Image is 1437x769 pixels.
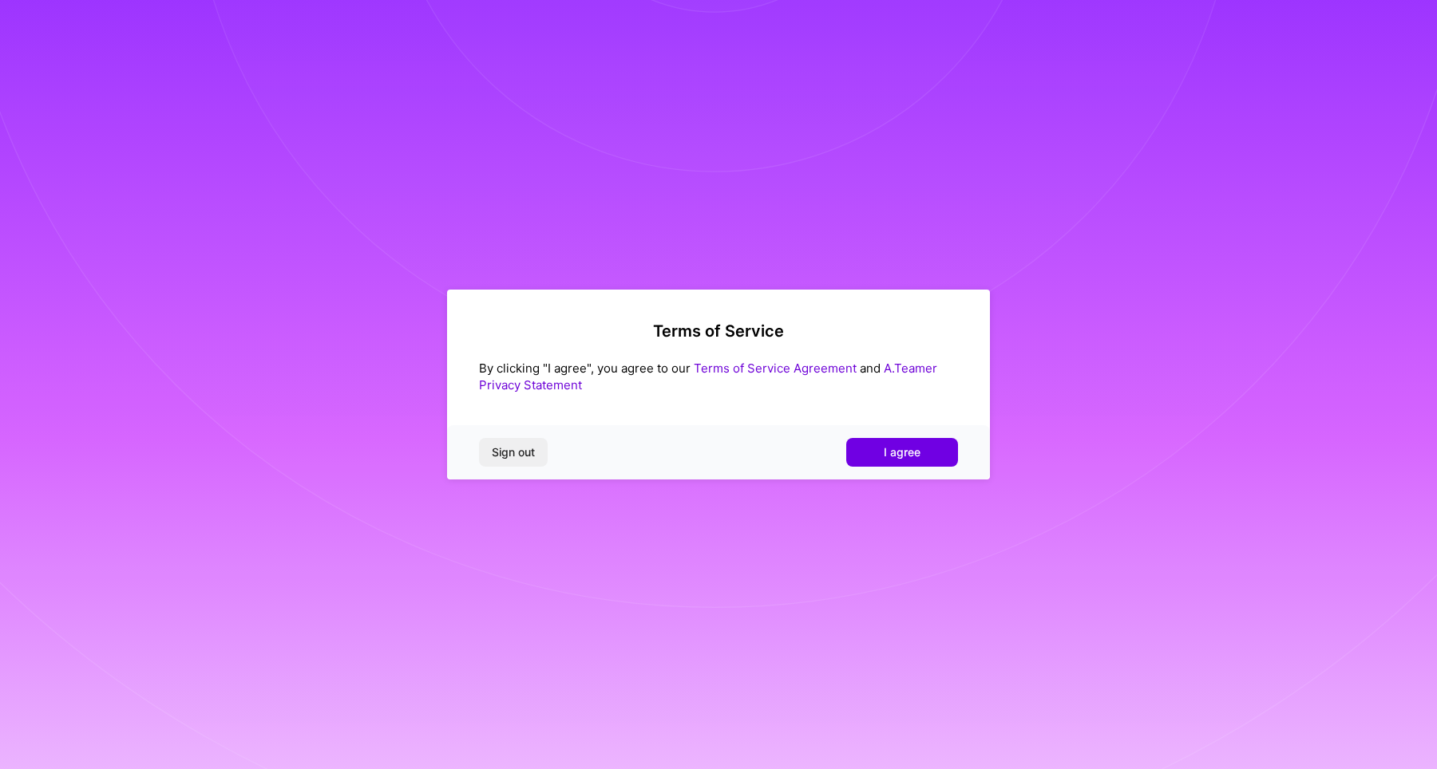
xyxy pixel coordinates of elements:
span: Sign out [492,444,535,460]
div: By clicking "I agree", you agree to our and [479,360,958,393]
span: I agree [884,444,920,460]
a: Terms of Service Agreement [694,361,857,376]
h2: Terms of Service [479,321,958,341]
button: Sign out [479,438,548,467]
button: I agree [846,438,958,467]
